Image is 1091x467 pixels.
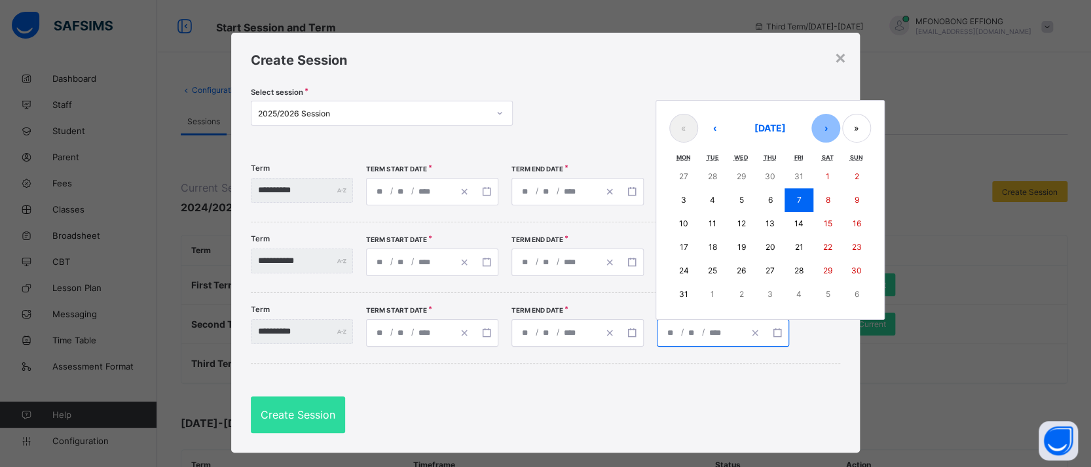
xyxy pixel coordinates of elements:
[756,259,785,283] button: August 27, 2026
[826,171,830,181] abbr: August 1, 2026
[669,114,698,143] button: «
[854,289,859,299] abbr: September 6, 2026
[708,242,716,252] abbr: August 18, 2026
[261,408,335,421] span: Create Session
[669,235,698,259] button: August 17, 2026
[737,266,746,275] abbr: August 26, 2026
[737,242,745,252] abbr: August 19, 2026
[511,306,563,314] span: Term End Date
[366,306,427,314] span: Term Start Date
[737,171,746,181] abbr: July 29, 2026
[794,218,804,228] abbr: August 14, 2026
[794,154,804,161] abbr: Friday
[389,185,394,196] span: /
[251,52,347,68] span: Create Session
[764,154,777,161] abbr: Thursday
[851,242,861,252] abbr: August 23, 2026
[679,289,688,299] abbr: August 31, 2026
[813,212,842,235] button: August 15, 2026
[258,109,489,118] div: 2025/2026 Session
[555,326,561,337] span: /
[813,188,842,212] button: August 8, 2026
[851,266,862,275] abbr: August 30, 2026
[698,235,727,259] button: August 18, 2026
[710,195,715,205] abbr: August 4, 2026
[251,305,270,314] label: Term
[511,235,563,243] span: Term End Date
[796,289,802,299] abbr: September 4, 2026
[679,171,688,181] abbr: July 27, 2026
[842,114,871,143] button: »
[679,242,688,252] abbr: August 17, 2026
[756,165,785,188] button: July 30, 2026
[709,218,716,228] abbr: August 11, 2026
[681,195,686,205] abbr: August 3, 2026
[785,212,813,235] button: August 14, 2026
[669,259,698,283] button: August 24, 2026
[850,154,863,161] abbr: Sunday
[767,195,772,205] abbr: August 6, 2026
[767,289,773,299] abbr: September 3, 2026
[534,185,540,196] span: /
[678,266,688,275] abbr: August 24, 2026
[734,154,749,161] abbr: Wednesday
[727,212,756,235] button: August 12, 2026
[701,326,706,337] span: /
[700,114,729,143] button: ‹
[711,289,714,299] abbr: September 1, 2026
[842,283,871,306] button: September 6, 2026
[706,154,718,161] abbr: Tuesday
[555,256,561,267] span: /
[727,259,756,283] button: August 26, 2026
[366,235,427,243] span: Term Start Date
[739,195,743,205] abbr: August 5, 2026
[822,154,834,161] abbr: Saturday
[813,283,842,306] button: September 5, 2026
[834,46,847,68] div: ×
[785,188,813,212] button: August 7, 2026
[698,259,727,283] button: August 25, 2026
[727,188,756,212] button: August 5, 2026
[251,88,303,97] span: Select session
[854,171,859,181] abbr: August 2, 2026
[796,195,801,205] abbr: August 7, 2026
[676,154,691,161] abbr: Monday
[823,218,832,228] abbr: August 15, 2026
[842,188,871,212] button: August 9, 2026
[698,283,727,306] button: September 1, 2026
[765,242,775,252] abbr: August 20, 2026
[698,212,727,235] button: August 11, 2026
[251,164,270,173] label: Term
[785,235,813,259] button: August 21, 2026
[727,165,756,188] button: July 29, 2026
[555,185,561,196] span: /
[669,283,698,306] button: August 31, 2026
[813,235,842,259] button: August 22, 2026
[737,218,745,228] abbr: August 12, 2026
[785,283,813,306] button: September 4, 2026
[766,218,775,228] abbr: August 13, 2026
[708,171,717,181] abbr: July 28, 2026
[756,188,785,212] button: August 6, 2026
[739,289,743,299] abbr: September 2, 2026
[785,165,813,188] button: July 31, 2026
[756,283,785,306] button: September 3, 2026
[410,256,415,267] span: /
[669,165,698,188] button: July 27, 2026
[731,114,809,143] button: [DATE]
[842,212,871,235] button: August 16, 2026
[669,188,698,212] button: August 3, 2026
[754,122,786,133] span: [DATE]
[852,218,860,228] abbr: August 16, 2026
[794,266,804,275] abbr: August 28, 2026
[680,326,685,337] span: /
[794,242,803,252] abbr: August 21, 2026
[410,185,415,196] span: /
[698,188,727,212] button: August 4, 2026
[511,165,563,173] span: Term End Date
[854,195,859,205] abbr: August 9, 2026
[708,266,717,275] abbr: August 25, 2026
[1039,421,1078,460] button: Open asap
[794,171,804,181] abbr: July 31, 2026
[842,259,871,283] button: August 30, 2026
